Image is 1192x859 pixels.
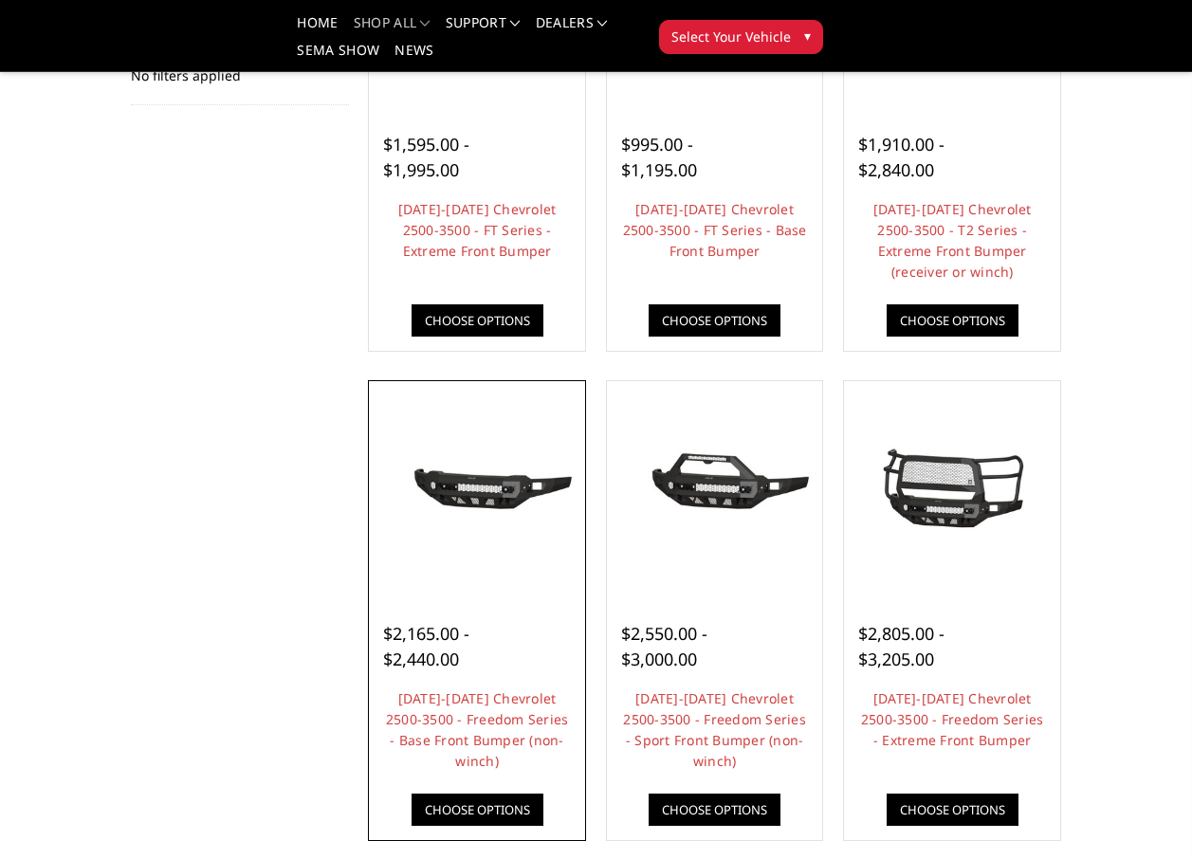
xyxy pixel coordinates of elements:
span: $2,550.00 - $3,000.00 [621,622,707,670]
a: Choose Options [649,304,780,337]
a: [DATE]-[DATE] Chevrolet 2500-3500 - FT Series - Extreme Front Bumper [398,200,557,260]
a: [DATE]-[DATE] Chevrolet 2500-3500 - FT Series - Base Front Bumper [623,200,807,260]
a: 2024-2025 Chevrolet 2500-3500 - Freedom Series - Base Front Bumper (non-winch) [374,386,580,593]
a: 2024-2025 Chevrolet 2500-3500 - Freedom Series - Sport Front Bumper (non-winch) [612,386,818,593]
span: $2,805.00 - $3,205.00 [858,622,944,670]
img: 2024-2025 Chevrolet 2500-3500 - Freedom Series - Sport Front Bumper (non-winch) [612,440,818,537]
a: Choose Options [412,794,543,826]
a: [DATE]-[DATE] Chevrolet 2500-3500 - Freedom Series - Base Front Bumper (non-winch) [386,689,569,770]
a: SEMA Show [297,44,379,71]
a: Support [446,16,521,44]
span: $2,165.00 - $2,440.00 [383,622,469,670]
a: Choose Options [887,304,1018,337]
a: [DATE]-[DATE] Chevrolet 2500-3500 - Freedom Series - Extreme Front Bumper [861,689,1044,749]
a: Choose Options [887,794,1018,826]
span: $995.00 - $1,195.00 [621,133,697,181]
button: Select Your Vehicle [659,20,823,54]
img: 2024-2025 Chevrolet 2500-3500 - Freedom Series - Extreme Front Bumper [849,440,1055,537]
a: Dealers [536,16,608,44]
a: Choose Options [649,794,780,826]
a: [DATE]-[DATE] Chevrolet 2500-3500 - Freedom Series - Sport Front Bumper (non-winch) [623,689,806,770]
a: [DATE]-[DATE] Chevrolet 2500-3500 - T2 Series - Extreme Front Bumper (receiver or winch) [873,200,1032,281]
a: Choose Options [412,304,543,337]
span: $1,910.00 - $2,840.00 [858,133,944,181]
img: 2024-2025 Chevrolet 2500-3500 - Freedom Series - Base Front Bumper (non-winch) [374,440,580,537]
a: Home [297,16,338,44]
iframe: Chat Widget [1097,768,1192,859]
a: 2024-2025 Chevrolet 2500-3500 - Freedom Series - Extreme Front Bumper [849,386,1055,593]
a: shop all [354,16,431,44]
span: $1,595.00 - $1,995.00 [383,133,469,181]
a: News [394,44,433,71]
span: Select Your Vehicle [671,27,791,46]
span: ▾ [804,26,811,46]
